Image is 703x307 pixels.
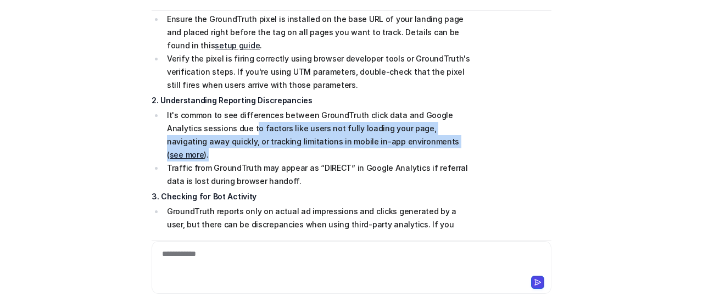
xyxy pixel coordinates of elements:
a: setup guide [215,41,260,50]
li: GroundTruth reports only on actual ad impressions and clicks generated by a user, but there can b... [164,205,473,271]
li: Traffic from GroundTruth may appear as “DIRECT” in Google Analytics if referral data is lost duri... [164,161,473,188]
strong: 3. Checking for Bot Activity [152,192,256,201]
li: Ensure the GroundTruth pixel is installed on the base URL of your landing page and placed right b... [164,13,473,52]
a: see more [170,150,204,159]
li: Verify the pixel is firing correctly using browser developer tools or GroundTruth's verification ... [164,52,473,92]
li: It's common to see differences between GroundTruth click data and Google Analytics sessions due t... [164,109,473,161]
strong: 2. Understanding Reporting Discrepancies [152,96,313,105]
